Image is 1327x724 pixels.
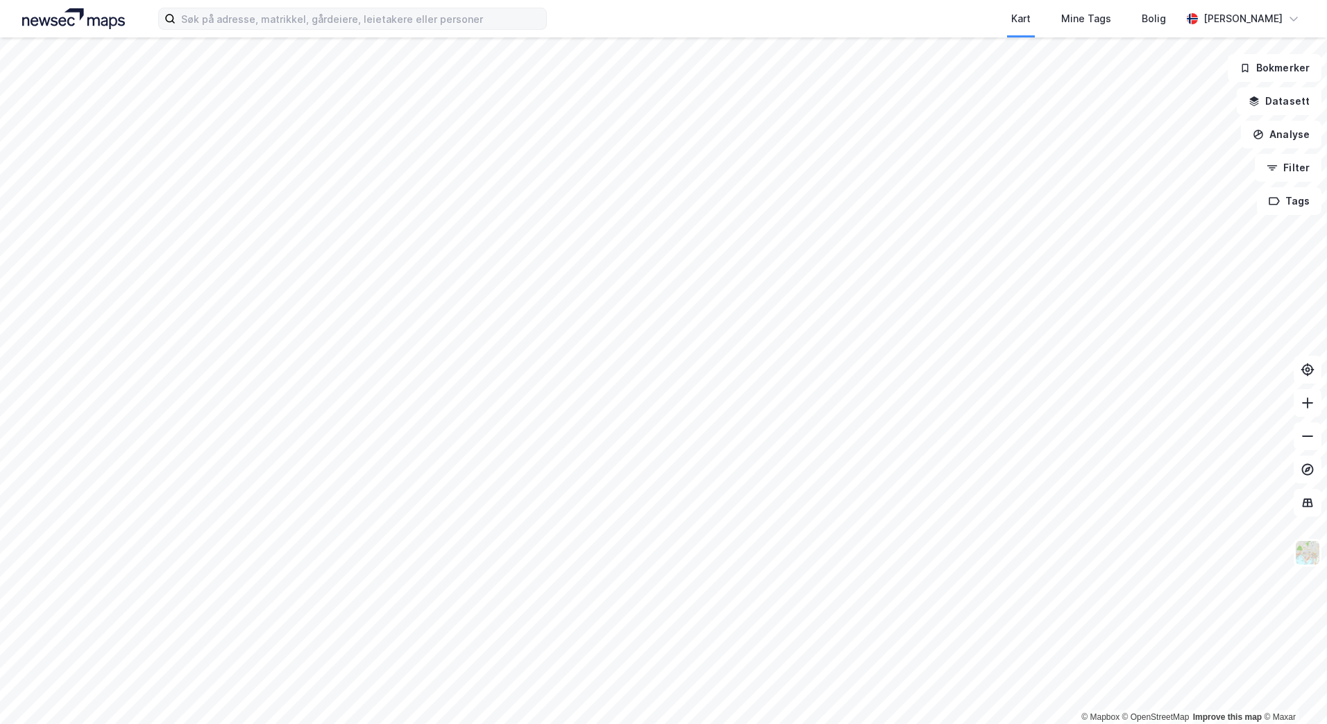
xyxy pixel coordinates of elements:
div: Bolig [1142,10,1166,27]
iframe: Chat Widget [1258,657,1327,724]
img: logo.a4113a55bc3d86da70a041830d287a7e.svg [22,8,125,29]
div: Mine Tags [1061,10,1111,27]
div: Kontrollprogram for chat [1258,657,1327,724]
input: Søk på adresse, matrikkel, gårdeiere, leietakere eller personer [176,8,546,29]
div: Kart [1011,10,1031,27]
div: [PERSON_NAME] [1203,10,1283,27]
